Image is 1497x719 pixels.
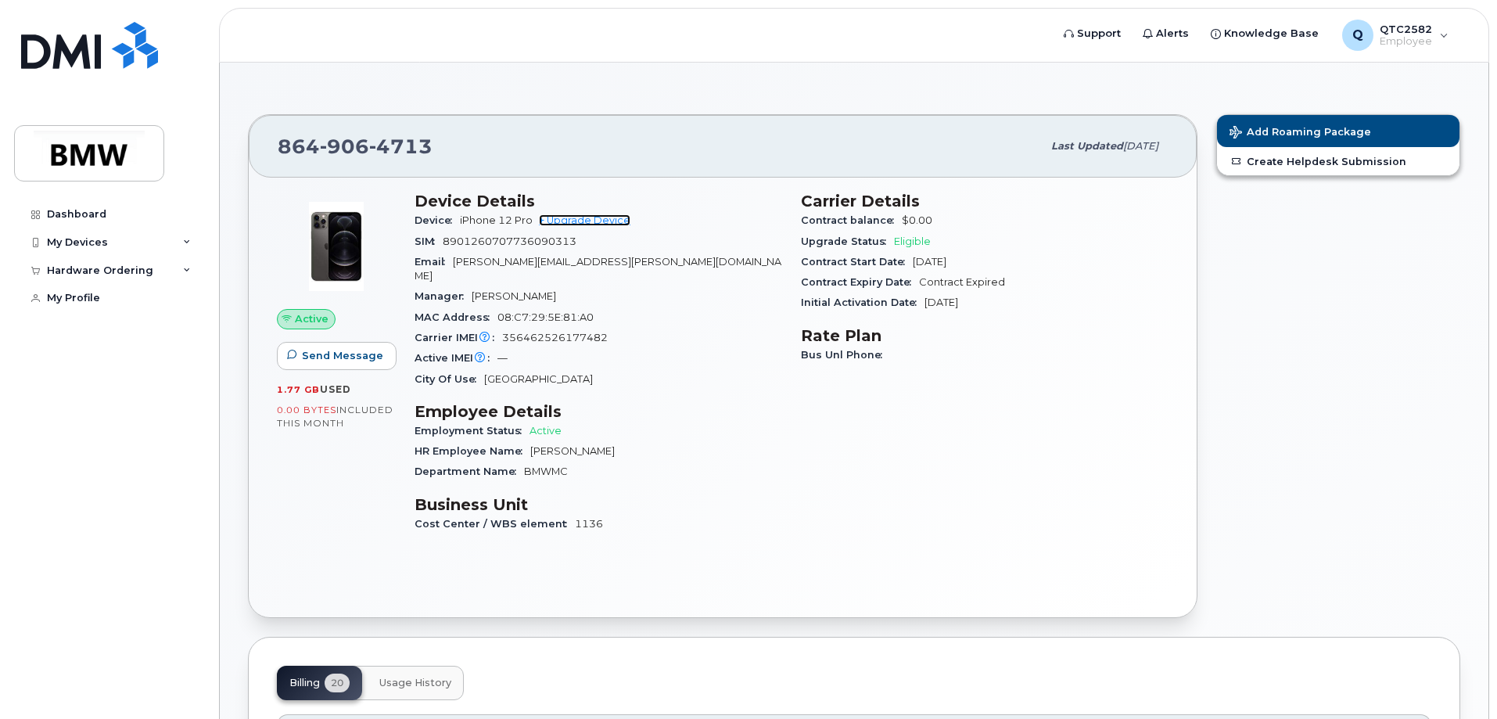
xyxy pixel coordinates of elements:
span: SIM [415,235,443,247]
span: iPhone 12 Pro [460,214,533,226]
span: [DATE] [1123,140,1158,152]
span: 4713 [369,135,433,158]
span: Contract Expiry Date [801,276,919,288]
span: [DATE] [913,256,946,268]
span: Active IMEI [415,352,497,364]
span: Contract balance [801,214,902,226]
span: Last updated [1051,140,1123,152]
a: + Upgrade Device [539,214,630,226]
button: Add Roaming Package [1217,115,1459,147]
span: Initial Activation Date [801,297,924,308]
span: HR Employee Name [415,445,530,457]
span: Employment Status [415,425,530,437]
span: 8901260707736090313 [443,235,576,247]
span: Send Message [302,348,383,363]
span: Cost Center / WBS element [415,518,575,530]
button: Send Message [277,342,397,370]
h3: Business Unit [415,495,782,514]
h3: Rate Plan [801,326,1169,345]
span: BMWMC [524,466,568,477]
h3: Carrier Details [801,192,1169,210]
span: 1.77 GB [277,384,320,395]
span: Active [295,311,328,326]
span: City Of Use [415,373,484,385]
span: $0.00 [902,214,932,226]
span: 0.00 Bytes [277,404,336,415]
h3: Device Details [415,192,782,210]
span: Contract Expired [919,276,1005,288]
span: 864 [278,135,433,158]
span: Email [415,256,453,268]
span: Upgrade Status [801,235,894,247]
span: Carrier IMEI [415,332,502,343]
span: 08:C7:29:5E:81:A0 [497,311,594,323]
span: Eligible [894,235,931,247]
iframe: Messenger Launcher [1429,651,1485,707]
span: Department Name [415,466,524,477]
span: [DATE] [924,297,958,308]
span: Add Roaming Package [1230,126,1371,141]
span: Bus Unl Phone [801,349,890,361]
span: [PERSON_NAME] [530,445,615,457]
span: MAC Address [415,311,497,323]
span: [GEOGRAPHIC_DATA] [484,373,593,385]
span: used [320,383,351,395]
span: 356462526177482 [502,332,608,343]
h3: Employee Details [415,402,782,421]
span: Device [415,214,460,226]
span: 906 [320,135,369,158]
span: [PERSON_NAME][EMAIL_ADDRESS][PERSON_NAME][DOMAIN_NAME] [415,256,781,282]
a: Create Helpdesk Submission [1217,147,1459,175]
span: Contract Start Date [801,256,913,268]
span: Active [530,425,562,437]
span: Usage History [379,677,451,689]
span: Manager [415,290,472,302]
span: [PERSON_NAME] [472,290,556,302]
span: — [497,352,508,364]
img: image20231002-3703462-zcwrqf.jpeg [289,200,383,293]
span: 1136 [575,518,603,530]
